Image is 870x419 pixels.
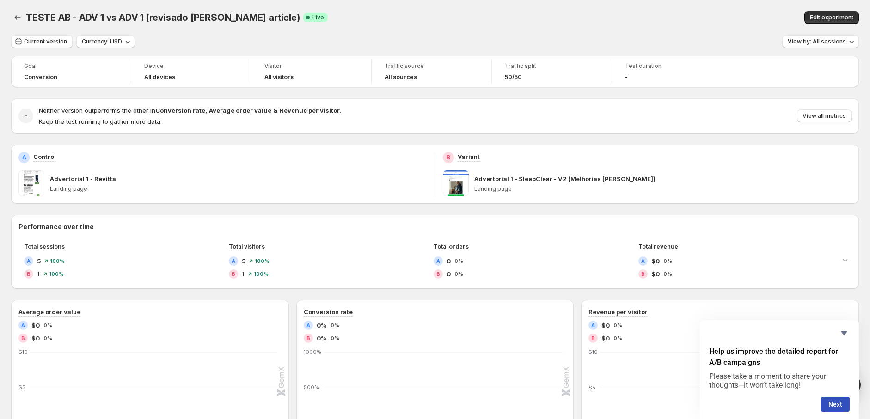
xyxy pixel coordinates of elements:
h2: B [27,271,31,277]
span: 0% [613,335,622,341]
h2: - [25,111,28,121]
span: $0 [651,269,660,279]
span: 0 [447,256,451,266]
button: Expand chart [839,254,852,267]
h4: All sources [385,73,417,81]
strong: & [273,107,278,114]
button: Current version [11,35,73,48]
span: Test duration [625,62,719,70]
span: $0 [31,321,40,330]
p: Advertorial 1 - Revitta [50,174,116,183]
span: Currency: USD [82,38,122,45]
h2: Help us improve the detailed report for A/B campaigns [709,346,850,368]
p: Landing page [50,185,428,193]
text: 500% [304,384,319,390]
span: 1 [242,269,245,279]
h2: A [232,258,235,264]
a: Traffic sourceAll sources [385,61,478,82]
a: DeviceAll devices [144,61,238,82]
h2: B [232,271,235,277]
span: 0% [317,334,327,343]
button: Next question [821,397,850,412]
a: Test duration- [625,61,719,82]
span: Traffic source [385,62,478,70]
span: 100% [49,271,64,277]
h2: A [22,154,26,161]
h2: B [641,271,645,277]
span: 100% [255,258,270,264]
h2: A [641,258,645,264]
span: 0% [331,335,339,341]
span: Visitor [264,62,358,70]
span: Conversion [24,73,57,81]
strong: , [205,107,207,114]
button: Hide survey [839,328,850,339]
button: Edit experiment [804,11,859,24]
span: 100% [254,271,269,277]
h2: B [447,154,450,161]
h3: Revenue per visitor [588,307,648,316]
span: Total visitors [229,243,265,250]
h2: A [21,322,25,328]
span: 0% [663,258,672,264]
span: 5 [242,256,245,266]
button: Currency: USD [76,35,135,48]
span: Live [312,14,324,21]
button: Back [11,11,24,24]
h2: A [306,322,310,328]
strong: Revenue per visitor [280,107,340,114]
h2: Performance over time [18,222,852,231]
text: $5 [588,384,595,391]
span: 0% [317,321,327,330]
text: $10 [588,349,598,355]
h2: B [591,335,595,341]
button: View by: All sessions [782,35,859,48]
text: $5 [18,384,25,391]
span: Neither version outperforms the other in . [39,107,341,114]
span: 0% [43,335,52,341]
h2: B [21,335,25,341]
h3: Average order value [18,307,80,316]
span: 5 [37,256,41,266]
h2: A [591,322,595,328]
span: Keep the test running to gather more data. [39,118,162,125]
a: VisitorAll visitors [264,61,358,82]
p: Landing page [474,185,852,193]
h3: Conversion rate [304,307,353,316]
span: $0 [651,256,660,266]
p: Advertorial 1 - SleepClear - V2 (Melhorias [PERSON_NAME]) [474,174,656,183]
span: View by: All sessions [788,38,846,45]
h2: B [306,335,310,341]
span: Traffic split [505,62,599,70]
button: View all metrics [797,109,852,122]
span: 0 [447,269,451,279]
p: Variant [458,152,480,161]
img: Advertorial 1 - SleepClear - V2 (Melhorias rick) [443,170,469,196]
span: $0 [601,321,610,330]
span: Device [144,62,238,70]
a: GoalConversion [24,61,118,82]
span: View all metrics [803,112,846,120]
span: Current version [24,38,67,45]
img: Advertorial 1 - Revitta [18,170,44,196]
h4: All devices [144,73,175,81]
h2: A [27,258,31,264]
text: $10 [18,349,28,355]
span: Total revenue [638,243,678,250]
h2: B [436,271,440,277]
strong: Conversion rate [155,107,205,114]
div: Help us improve the detailed report for A/B campaigns [709,328,850,412]
span: Goal [24,62,118,70]
span: Total sessions [24,243,65,250]
span: 0% [43,322,52,328]
a: Traffic split50/50 [505,61,599,82]
span: 0% [613,322,622,328]
span: 1 [37,269,40,279]
text: 1000% [304,349,321,355]
span: 0% [454,258,463,264]
span: 0% [663,271,672,277]
h4: All visitors [264,73,294,81]
strong: Average order value [209,107,271,114]
h2: A [436,258,440,264]
span: TESTE AB - ADV 1 vs ADV 1 (revisado [PERSON_NAME] article) [26,12,300,23]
